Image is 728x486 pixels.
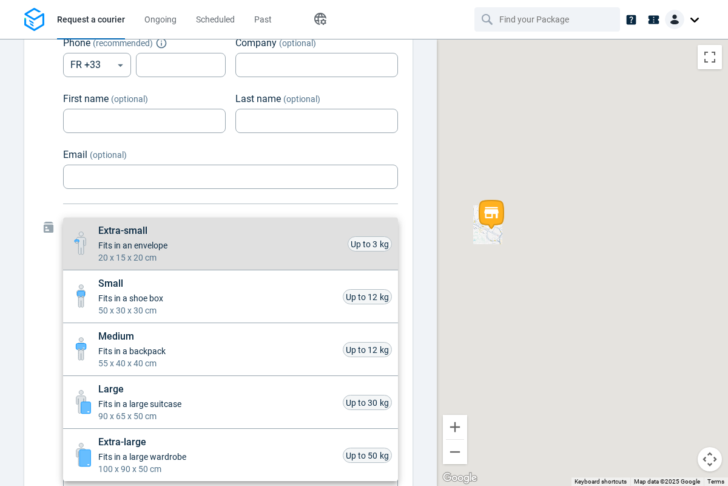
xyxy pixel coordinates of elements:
span: 100 x 90 x 50 cm [98,463,186,475]
div: Up to 50 kg [343,448,392,463]
li: Extra-large [63,429,398,481]
span: Extra-small [98,224,167,238]
div: Up to 30 kg [343,395,392,410]
span: Small [98,276,163,291]
span: Fits in a large wardrobe [98,451,186,463]
span: Large [98,382,181,397]
span: 20 x 15 x 20 cm [98,252,167,264]
span: Fits in an envelope [98,239,167,252]
li: Medium [63,323,398,376]
div: Up to 3 kg [348,236,392,252]
span: 55 x 40 x 40 cm [98,357,166,369]
span: 50 x 30 x 30 cm [98,304,163,317]
span: Fits in a large suitcase [98,398,181,410]
span: Extra-large [98,435,186,450]
li: Large [63,376,398,429]
li: Extra-small [63,217,398,270]
span: 90 x 65 x 50 cm [98,410,181,422]
span: Fits in a backpack [98,345,166,357]
li: Small [63,270,398,323]
div: Up to 12 kg [343,289,392,304]
span: Fits in a shoe box [98,292,163,304]
span: Medium [98,329,166,344]
div: Up to 12 kg [343,342,392,357]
